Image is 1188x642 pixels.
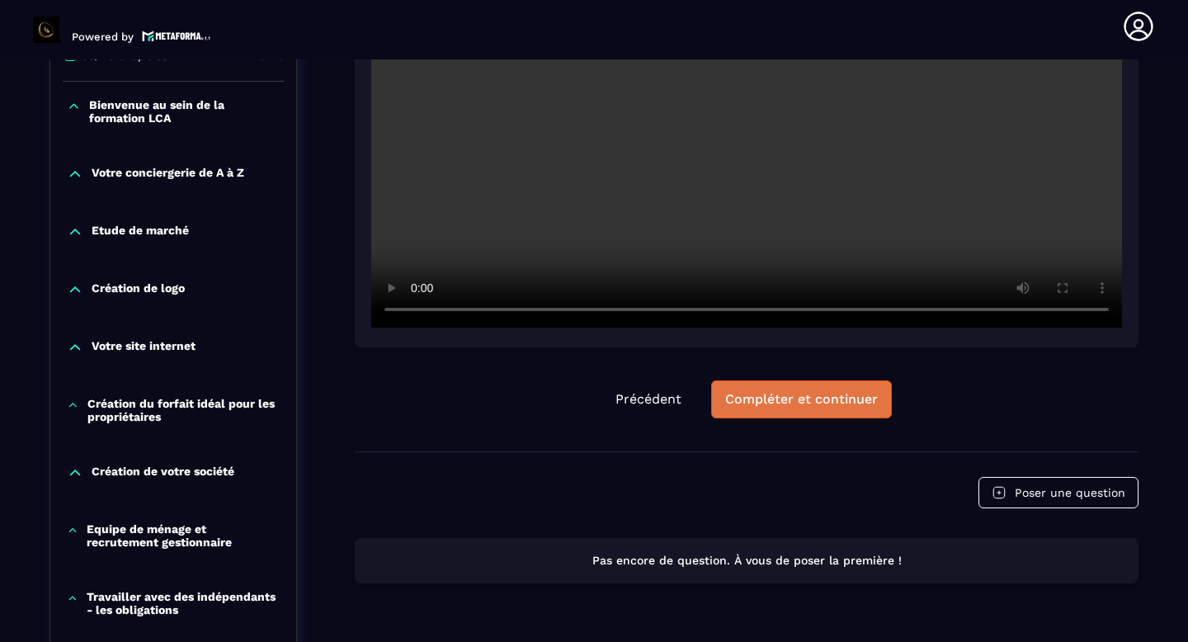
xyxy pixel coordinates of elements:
img: logo-branding [33,17,59,43]
p: Travailler avec des indépendants - les obligations [87,590,280,616]
p: Bienvenue au sein de la formation LCA [89,98,280,125]
p: Votre conciergerie de A à Z [92,166,244,182]
p: Création de logo [92,281,185,298]
p: Votre site internet [92,339,196,356]
img: logo [142,29,211,43]
div: Compléter et continuer [725,391,878,408]
p: Powered by [72,31,134,43]
p: Création du forfait idéal pour les propriétaires [87,397,280,423]
p: Pas encore de question. À vous de poser la première ! [370,553,1124,569]
p: Equipe de ménage et recrutement gestionnaire [87,522,280,549]
p: Etude de marché [92,224,189,240]
button: Compléter et continuer [711,380,892,418]
button: Poser une question [978,477,1138,508]
button: Précédent [602,381,695,418]
p: Création de votre société [92,465,234,481]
